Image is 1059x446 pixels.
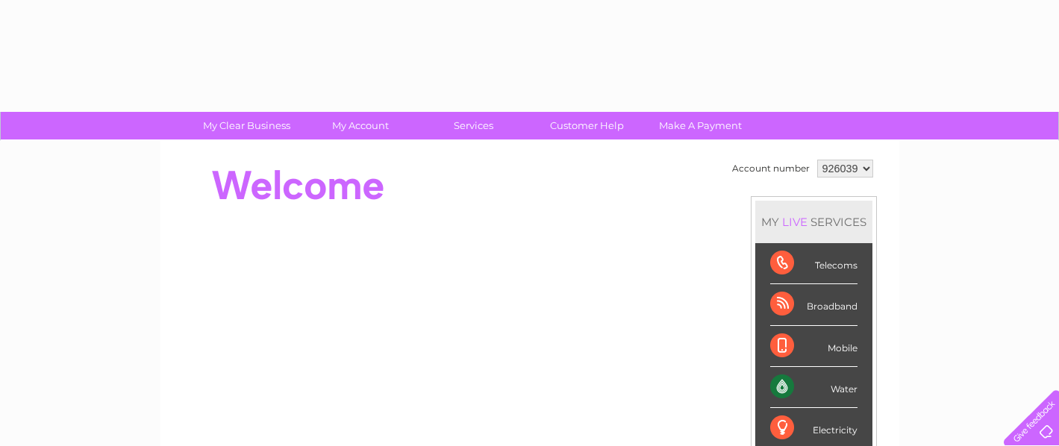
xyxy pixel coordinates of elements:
[185,112,308,139] a: My Clear Business
[525,112,649,139] a: Customer Help
[770,326,857,367] div: Mobile
[770,243,857,284] div: Telecoms
[299,112,422,139] a: My Account
[770,367,857,408] div: Water
[412,112,535,139] a: Services
[728,156,813,181] td: Account number
[755,201,872,243] div: MY SERVICES
[770,284,857,325] div: Broadband
[639,112,762,139] a: Make A Payment
[779,215,810,229] div: LIVE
